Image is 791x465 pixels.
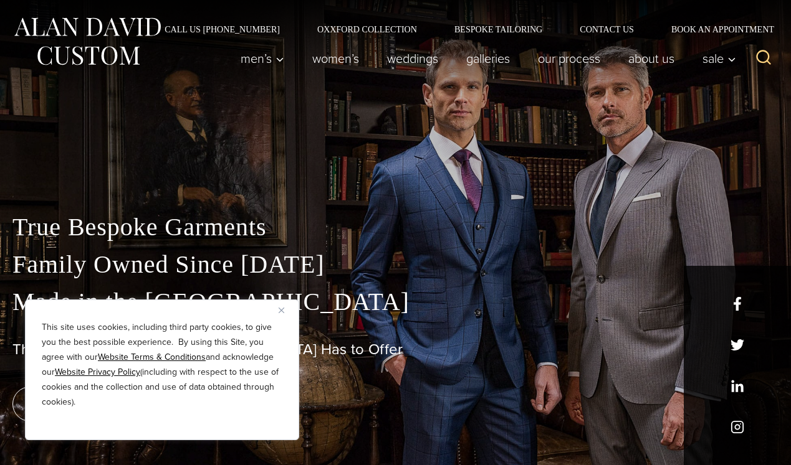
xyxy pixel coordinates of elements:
[146,25,299,34] a: Call Us [PHONE_NUMBER]
[453,46,524,71] a: Galleries
[702,52,736,65] span: Sale
[749,44,779,73] button: View Search Form
[279,308,284,313] img: Close
[12,341,779,359] h1: The Best Custom Suits [GEOGRAPHIC_DATA] Has to Offer
[12,14,162,69] img: Alan David Custom
[436,25,561,34] a: Bespoke Tailoring
[98,350,206,364] a: Website Terms & Conditions
[279,303,294,317] button: Close
[373,46,453,71] a: weddings
[227,46,743,71] nav: Primary Navigation
[524,46,615,71] a: Our Process
[55,365,140,378] a: Website Privacy Policy
[42,320,282,410] p: This site uses cookies, including third party cookies, to give you the best possible experience. ...
[12,387,187,421] a: book an appointment
[12,209,779,321] p: True Bespoke Garments Family Owned Since [DATE] Made in the [GEOGRAPHIC_DATA]
[615,46,689,71] a: About Us
[299,25,436,34] a: Oxxford Collection
[146,25,779,34] nav: Secondary Navigation
[241,52,284,65] span: Men’s
[653,25,779,34] a: Book an Appointment
[561,25,653,34] a: Contact Us
[299,46,373,71] a: Women’s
